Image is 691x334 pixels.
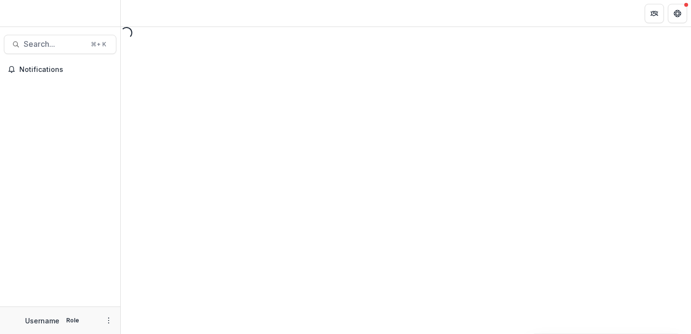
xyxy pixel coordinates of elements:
[24,40,85,49] span: Search...
[668,4,687,23] button: Get Help
[645,4,664,23] button: Partners
[4,35,116,54] button: Search...
[4,62,116,77] button: Notifications
[103,315,114,326] button: More
[63,316,82,325] p: Role
[89,39,108,50] div: ⌘ + K
[25,316,59,326] p: Username
[19,66,113,74] span: Notifications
